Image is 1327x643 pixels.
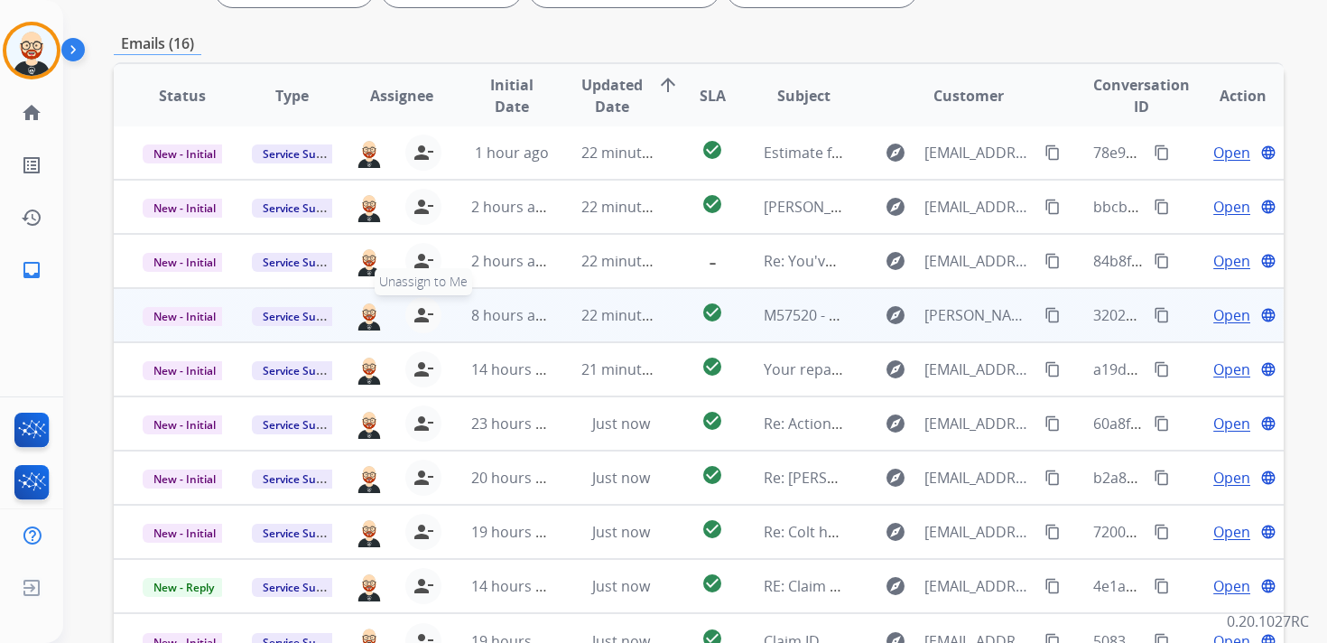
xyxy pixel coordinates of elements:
span: New - Initial [143,144,227,163]
th: Action [1174,64,1284,127]
span: Conversation ID [1093,74,1190,117]
span: Unassign to Me [375,268,472,295]
span: 22 minutes ago [581,197,686,217]
mat-icon: check_circle [701,302,723,323]
span: 2 hours ago [471,197,552,217]
span: Service Support [252,253,355,272]
mat-icon: content_copy [1044,470,1061,486]
span: [EMAIL_ADDRESS][DOMAIN_NAME] [924,521,1035,543]
mat-icon: content_copy [1044,144,1061,161]
span: Updated Date [581,74,643,117]
span: New - Initial [143,415,227,434]
span: Just now [592,522,650,542]
mat-icon: content_copy [1154,578,1170,594]
mat-icon: inbox [21,259,42,281]
span: RE: Claim Update Request [764,576,940,596]
mat-icon: list_alt [21,154,42,176]
mat-icon: language [1260,578,1276,594]
mat-icon: language [1260,253,1276,269]
mat-icon: content_copy [1154,470,1170,486]
span: [PERSON_NAME][EMAIL_ADDRESS][DOMAIN_NAME] [924,304,1035,326]
mat-icon: check_circle [701,356,723,377]
img: avatar [6,25,57,76]
span: [EMAIL_ADDRESS][DOMAIN_NAME] [924,413,1035,434]
span: New - Initial [143,524,227,543]
span: Subject [777,85,831,107]
mat-icon: explore [885,304,906,326]
span: Status [159,85,206,107]
mat-icon: content_copy [1154,361,1170,377]
mat-icon: language [1260,361,1276,377]
span: 8 hours ago [471,305,552,325]
span: New - Initial [143,307,227,326]
span: Service Support [252,199,355,218]
img: agent-avatar [355,246,384,276]
span: 21 minutes ago [581,359,686,379]
mat-icon: person_remove [413,142,434,163]
img: agent-avatar [355,191,384,222]
img: agent-avatar [355,517,384,547]
mat-icon: person_remove [413,359,434,380]
span: Open [1213,250,1250,272]
span: New - Initial [143,253,227,272]
mat-icon: language [1260,144,1276,161]
mat-icon: check_circle [701,518,723,540]
span: 14 hours ago [471,576,561,596]
mat-icon: content_copy [1044,415,1061,432]
mat-icon: check_circle [701,410,723,432]
mat-icon: explore [885,250,906,272]
span: [EMAIL_ADDRESS][DOMAIN_NAME] [924,359,1035,380]
span: [PERSON_NAME] Claim 1-8271813508 [764,197,1015,217]
span: M57520 - [EMAIL_ADDRESS][DOMAIN_NAME] [764,305,1063,325]
mat-icon: content_copy [1154,307,1170,323]
span: [EMAIL_ADDRESS][DOMAIN_NAME] [924,142,1035,163]
mat-icon: language [1260,415,1276,432]
span: 22 minutes ago [581,251,686,271]
span: SLA [700,85,726,107]
mat-icon: person_remove [413,304,434,326]
mat-icon: person_remove [413,467,434,489]
mat-icon: language [1260,307,1276,323]
mat-icon: explore [885,575,906,597]
span: Open [1213,575,1250,597]
span: Service Support [252,578,355,597]
mat-icon: person_remove [413,575,434,597]
span: Your repair was received [764,359,933,379]
span: Re: [PERSON_NAME] has been shipped to you for servicing [764,468,1159,488]
span: Just now [592,414,650,433]
mat-icon: content_copy [1044,199,1061,215]
button: Unassign to Me [405,297,441,333]
p: 0.20.1027RC [1227,610,1309,632]
span: New - Initial [143,361,227,380]
span: Service Support [252,470,355,489]
span: 19 hours ago [471,522,561,542]
mat-icon: check_circle [701,573,723,594]
span: Service Support [252,524,355,543]
span: 23 hours ago [471,414,561,433]
span: 22 minutes ago [581,143,686,163]
span: New - Initial [143,470,227,489]
mat-icon: home [21,102,42,124]
span: Re: Colt has been shipped to you for servicing [764,522,1074,542]
img: agent-avatar [355,571,384,601]
mat-icon: person_remove [413,521,434,543]
mat-icon: content_copy [1154,144,1170,161]
span: Just now [592,576,650,596]
span: Just now [592,468,650,488]
mat-icon: content_copy [1044,578,1061,594]
p: Emails (16) [114,33,201,55]
span: Open [1213,142,1250,163]
span: New - Initial [143,199,227,218]
mat-icon: - [701,247,723,269]
mat-icon: explore [885,196,906,218]
span: [EMAIL_ADDRESS][DOMAIN_NAME][DATE] [924,196,1035,218]
mat-icon: history [21,207,42,228]
mat-icon: explore [885,467,906,489]
mat-icon: check_circle [701,193,723,215]
mat-icon: content_copy [1044,253,1061,269]
mat-icon: content_copy [1044,361,1061,377]
img: agent-avatar [355,300,384,331]
mat-icon: content_copy [1154,415,1170,432]
span: Service Support [252,307,355,326]
span: 22 minutes ago [581,305,686,325]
